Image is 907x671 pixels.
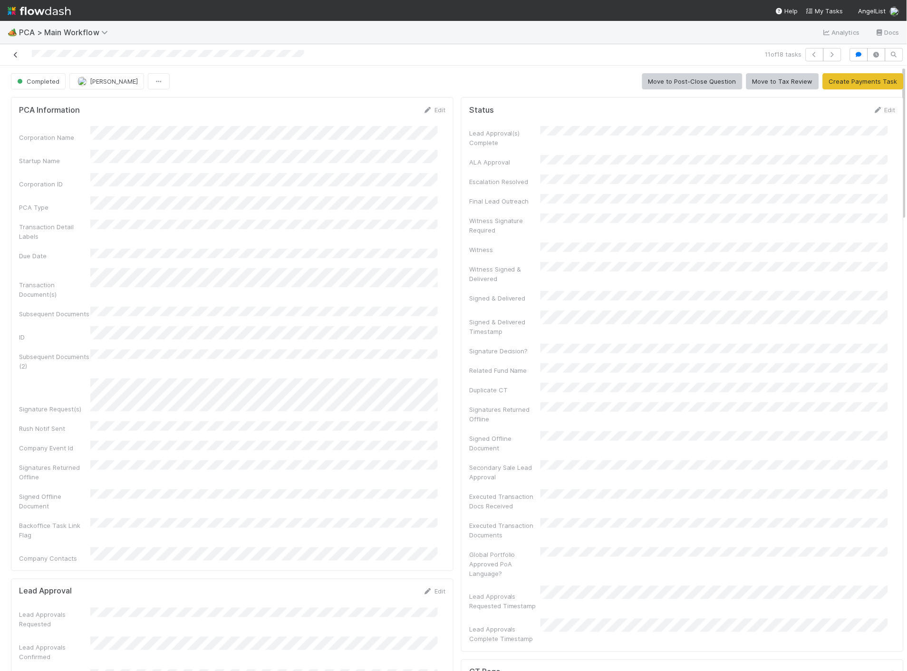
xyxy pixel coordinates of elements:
[11,73,66,89] button: Completed
[469,106,494,115] h5: Status
[469,196,540,206] div: Final Lead Outreach
[90,78,138,85] span: [PERSON_NAME]
[19,610,90,629] div: Lead Approvals Requested
[822,27,860,38] a: Analytics
[19,28,113,37] span: PCA > Main Workflow
[469,521,540,540] div: Executed Transaction Documents
[77,77,87,86] img: avatar_c7c7de23-09de-42ad-8e02-7981c37ee075.png
[469,434,540,453] div: Signed Offline Document
[775,6,798,16] div: Help
[423,588,445,595] a: Edit
[469,317,540,336] div: Signed & Delivered Timestamp
[19,332,90,342] div: ID
[19,643,90,662] div: Lead Approvals Confirmed
[806,6,843,16] a: My Tasks
[469,463,540,482] div: Secondary Sale Lead Approval
[642,73,743,89] button: Move to Post-Close Question
[19,424,90,433] div: Rush Notif Sent
[469,157,540,167] div: ALA Approval
[423,106,445,114] a: Edit
[15,78,59,85] span: Completed
[19,280,90,299] div: Transaction Document(s)
[69,73,144,89] button: [PERSON_NAME]
[469,346,540,356] div: Signature Decision?
[19,179,90,189] div: Corporation ID
[19,156,90,165] div: Startup Name
[19,554,90,563] div: Company Contacts
[875,27,899,38] a: Docs
[19,404,90,414] div: Signature Request(s)
[873,106,896,114] a: Edit
[19,106,80,115] h5: PCA Information
[469,245,540,254] div: Witness
[746,73,819,89] button: Move to Tax Review
[469,592,540,611] div: Lead Approvals Requested Timestamp
[469,293,540,303] div: Signed & Delivered
[469,550,540,578] div: Global Portfolio Approved PoA Language?
[8,3,71,19] img: logo-inverted-e16ddd16eac7371096b0.svg
[469,385,540,395] div: Duplicate CT
[469,492,540,511] div: Executed Transaction Docs Received
[469,264,540,283] div: Witness Signed & Delivered
[19,133,90,142] div: Corporation Name
[469,177,540,186] div: Escalation Resolved
[806,7,843,15] span: My Tasks
[469,216,540,235] div: Witness Signature Required
[19,352,90,371] div: Subsequent Documents (2)
[19,251,90,261] div: Due Date
[19,203,90,212] div: PCA Type
[19,587,72,596] h5: Lead Approval
[19,309,90,319] div: Subsequent Documents
[469,128,540,147] div: Lead Approval(s) Complete
[469,625,540,644] div: Lead Approvals Complete Timestamp
[859,7,886,15] span: AngelList
[19,222,90,241] div: Transaction Detail Labels
[8,28,17,36] span: 🏕️
[765,49,802,59] span: 11 of 18 tasks
[469,366,540,375] div: Related Fund Name
[19,492,90,511] div: Signed Offline Document
[19,443,90,453] div: Company Event Id
[19,521,90,540] div: Backoffice Task Link Flag
[19,463,90,482] div: Signatures Returned Offline
[890,7,899,16] img: avatar_c7c7de23-09de-42ad-8e02-7981c37ee075.png
[823,73,904,89] button: Create Payments Task
[469,405,540,424] div: Signatures Returned Offline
